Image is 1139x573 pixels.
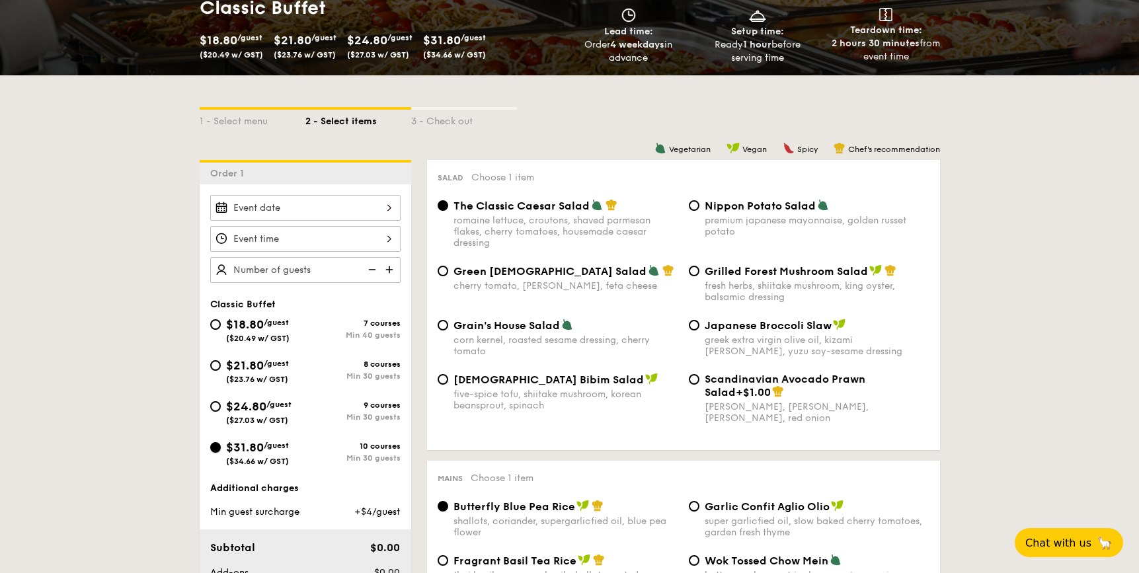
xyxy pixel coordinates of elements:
span: Min guest surcharge [210,506,299,517]
span: ($23.76 w/ GST) [226,375,288,384]
input: Grain's House Saladcorn kernel, roasted sesame dressing, cherry tomato [438,320,448,330]
img: icon-vegan.f8ff3823.svg [576,500,590,512]
input: $24.80/guest($27.03 w/ GST)9 coursesMin 30 guests [210,401,221,412]
span: Mains [438,474,463,483]
input: Scandinavian Avocado Prawn Salad+$1.00[PERSON_NAME], [PERSON_NAME], [PERSON_NAME], red onion [689,374,699,385]
strong: 2 hours 30 minutes [832,38,920,49]
img: icon-reduce.1d2dbef1.svg [361,257,381,282]
img: icon-chef-hat.a58ddaea.svg [834,142,845,154]
div: 7 courses [305,319,401,328]
span: Subtotal [210,541,255,554]
div: five-spice tofu, shiitake mushroom, korean beansprout, spinach [453,389,678,411]
span: $24.80 [347,33,387,48]
div: 8 courses [305,360,401,369]
span: Vegan [742,145,767,154]
div: Min 30 guests [305,453,401,463]
img: icon-chef-hat.a58ddaea.svg [606,199,617,211]
img: icon-chef-hat.a58ddaea.svg [592,500,604,512]
input: $18.80/guest($20.49 w/ GST)7 coursesMin 40 guests [210,319,221,330]
span: Garlic Confit Aglio Olio [705,500,830,513]
img: icon-spicy.37a8142b.svg [783,142,795,154]
span: /guest [264,441,289,450]
span: 🦙 [1097,535,1113,551]
div: 1 - Select menu [200,110,305,128]
div: Min 30 guests [305,371,401,381]
span: [DEMOGRAPHIC_DATA] Bibim Salad [453,373,644,386]
input: [DEMOGRAPHIC_DATA] Bibim Saladfive-spice tofu, shiitake mushroom, korean beansprout, spinach [438,374,448,385]
img: icon-vegan.f8ff3823.svg [645,373,658,385]
span: /guest [461,33,486,42]
img: icon-chef-hat.a58ddaea.svg [593,554,605,566]
span: ($20.49 w/ GST) [226,334,290,343]
div: Min 30 guests [305,412,401,422]
img: icon-vegetarian.fe4039eb.svg [648,264,660,276]
img: icon-vegan.f8ff3823.svg [833,319,846,330]
span: Classic Buffet [210,299,276,310]
span: The Classic Caesar Salad [453,200,590,212]
span: $31.80 [423,33,461,48]
span: $24.80 [226,399,266,414]
span: Teardown time: [850,24,922,36]
input: Fragrant Basil Tea Ricethai basil, european basil, shallot scented sesame oil, barley multigrain ... [438,555,448,566]
input: The Classic Caesar Saladromaine lettuce, croutons, shaved parmesan flakes, cherry tomatoes, house... [438,200,448,211]
img: icon-vegan.f8ff3823.svg [869,264,883,276]
div: from event time [827,37,945,63]
span: $18.80 [226,317,264,332]
strong: 4 weekdays [610,39,664,50]
img: icon-add.58712e84.svg [381,257,401,282]
span: Nippon Potato Salad [705,200,816,212]
span: ($34.66 w/ GST) [226,457,289,466]
span: $21.80 [226,358,264,373]
div: super garlicfied oil, slow baked cherry tomatoes, garden fresh thyme [705,516,929,538]
input: Event time [210,226,401,252]
span: Grain's House Salad [453,319,560,332]
span: ($23.76 w/ GST) [274,50,336,59]
input: Event date [210,195,401,221]
img: icon-dish.430c3a2e.svg [748,8,767,22]
input: Japanese Broccoli Slawgreek extra virgin olive oil, kizami [PERSON_NAME], yuzu soy-sesame dressing [689,320,699,330]
img: icon-chef-hat.a58ddaea.svg [772,385,784,397]
span: /guest [311,33,336,42]
input: Garlic Confit Aglio Oliosuper garlicfied oil, slow baked cherry tomatoes, garden fresh thyme [689,501,699,512]
span: +$1.00 [736,386,771,399]
div: shallots, coriander, supergarlicfied oil, blue pea flower [453,516,678,538]
span: Choose 1 item [471,473,533,484]
span: /guest [237,33,262,42]
span: $0.00 [370,541,400,554]
span: ($20.49 w/ GST) [200,50,263,59]
input: Grilled Forest Mushroom Saladfresh herbs, shiitake mushroom, king oyster, balsamic dressing [689,266,699,276]
div: 9 courses [305,401,401,410]
span: Butterfly Blue Pea Rice [453,500,575,513]
span: ($34.66 w/ GST) [423,50,486,59]
input: Wok Tossed Chow Meinbutton mushroom, tricolour capsicum, cripsy egg noodle, kikkoman, super garli... [689,555,699,566]
div: cherry tomato, [PERSON_NAME], feta cheese [453,280,678,291]
span: Japanese Broccoli Slaw [705,319,832,332]
img: icon-vegan.f8ff3823.svg [578,554,591,566]
input: Number of guests [210,257,401,283]
div: premium japanese mayonnaise, golden russet potato [705,215,929,237]
span: ($27.03 w/ GST) [347,50,409,59]
span: Fragrant Basil Tea Rice [453,554,576,567]
span: Spicy [797,145,818,154]
span: ($27.03 w/ GST) [226,416,288,425]
span: +$4/guest [354,506,400,517]
div: Additional charges [210,482,401,495]
span: Setup time: [731,26,784,37]
button: Chat with us🦙 [1015,528,1123,557]
span: $18.80 [200,33,237,48]
input: $31.80/guest($34.66 w/ GST)10 coursesMin 30 guests [210,442,221,453]
span: /guest [264,318,289,327]
strong: 1 hour [743,39,771,50]
span: /guest [387,33,412,42]
span: /guest [264,359,289,368]
div: 3 - Check out [411,110,517,128]
img: icon-vegan.f8ff3823.svg [727,142,740,154]
div: corn kernel, roasted sesame dressing, cherry tomato [453,334,678,357]
span: /guest [266,400,292,409]
input: $21.80/guest($23.76 w/ GST)8 coursesMin 30 guests [210,360,221,371]
img: icon-chef-hat.a58ddaea.svg [884,264,896,276]
span: Chef's recommendation [848,145,940,154]
div: Ready before serving time [698,38,816,65]
div: fresh herbs, shiitake mushroom, king oyster, balsamic dressing [705,280,929,303]
input: Green [DEMOGRAPHIC_DATA] Saladcherry tomato, [PERSON_NAME], feta cheese [438,266,448,276]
